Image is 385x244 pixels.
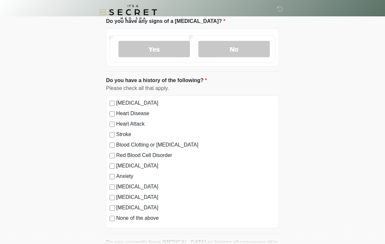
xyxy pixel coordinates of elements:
[106,85,279,93] div: Please check all that apply.
[116,215,275,222] label: None of the above
[110,216,115,221] input: None of the above
[116,183,275,191] label: [MEDICAL_DATA]
[116,152,275,160] label: Red Blood Cell Disorder
[110,206,115,211] input: [MEDICAL_DATA]
[110,153,115,159] input: Red Blood Cell Disorder
[110,164,115,169] input: [MEDICAL_DATA]
[116,141,275,149] label: Blood Clotting or [MEDICAL_DATA]
[116,99,275,107] label: [MEDICAL_DATA]
[118,41,190,58] label: Yes
[116,120,275,128] label: Heart Attack
[116,194,275,201] label: [MEDICAL_DATA]
[116,204,275,212] label: [MEDICAL_DATA]
[116,131,275,139] label: Stroke
[110,195,115,200] input: [MEDICAL_DATA]
[110,174,115,180] input: Anxiety
[110,122,115,127] input: Heart Attack
[110,132,115,138] input: Stroke
[106,77,207,85] label: Do you have a history of the following?
[100,5,157,20] img: It's A Secret Med Spa Logo
[110,112,115,117] input: Heart Disease
[110,101,115,106] input: [MEDICAL_DATA]
[110,185,115,190] input: [MEDICAL_DATA]
[116,110,275,118] label: Heart Disease
[116,162,275,170] label: [MEDICAL_DATA]
[116,173,275,181] label: Anxiety
[110,143,115,148] input: Blood Clotting or [MEDICAL_DATA]
[198,41,270,58] label: No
